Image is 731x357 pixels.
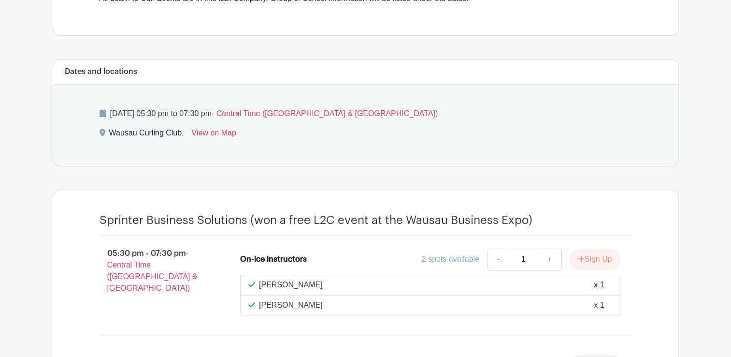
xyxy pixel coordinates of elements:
[107,249,198,292] span: - Central Time ([GEOGRAPHIC_DATA] & [GEOGRAPHIC_DATA])
[570,249,620,269] button: Sign Up
[100,213,532,227] h4: Sprinter Business Solutions (won a free L2C event at the Wausau Business Expo)
[422,253,479,265] div: 2 spots available
[84,244,225,298] p: 05:30 pm - 07:30 pm
[259,279,323,291] p: [PERSON_NAME]
[594,279,604,291] div: x 1
[65,67,137,76] h6: Dates and locations
[212,109,438,118] span: - Central Time ([GEOGRAPHIC_DATA] & [GEOGRAPHIC_DATA])
[537,248,561,271] a: +
[259,299,323,311] p: [PERSON_NAME]
[487,248,509,271] a: -
[594,299,604,311] div: x 1
[100,108,632,119] p: [DATE] 05:30 pm to 07:30 pm
[240,253,307,265] div: On-ice instructors
[192,127,236,143] a: View on Map
[109,127,184,143] div: Wausau Curling Club,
